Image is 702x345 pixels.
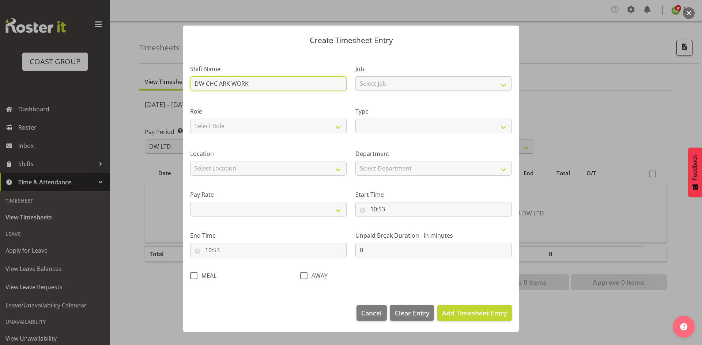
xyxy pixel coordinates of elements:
img: help-xxl-2.png [680,323,687,330]
label: End Time [190,231,347,240]
label: Start Time [355,190,512,199]
label: Department [355,149,512,158]
button: Cancel [356,305,386,321]
span: Clear Entry [395,308,429,318]
span: MEAL [197,272,216,279]
span: AWAY [307,272,328,279]
span: Add Timesheet Entry [442,308,507,317]
label: Shift Name [190,65,347,73]
button: Clear Entry [390,305,434,321]
input: Unpaid Break Duration [355,243,512,257]
input: Click to select... [355,202,512,216]
input: Click to select... [190,243,347,257]
label: Location [190,149,347,158]
input: Shift Name [190,76,347,91]
label: Job [355,65,512,73]
button: Add Timesheet Entry [437,305,512,321]
p: Create Timesheet Entry [190,37,512,44]
span: Cancel [361,308,382,318]
span: Feedback [692,155,698,180]
label: Role [190,107,347,116]
label: Type [355,107,512,116]
label: Pay Rate [190,190,347,199]
label: Unpaid Break Duration - in minutes [355,231,512,240]
button: Feedback - Show survey [688,147,702,197]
